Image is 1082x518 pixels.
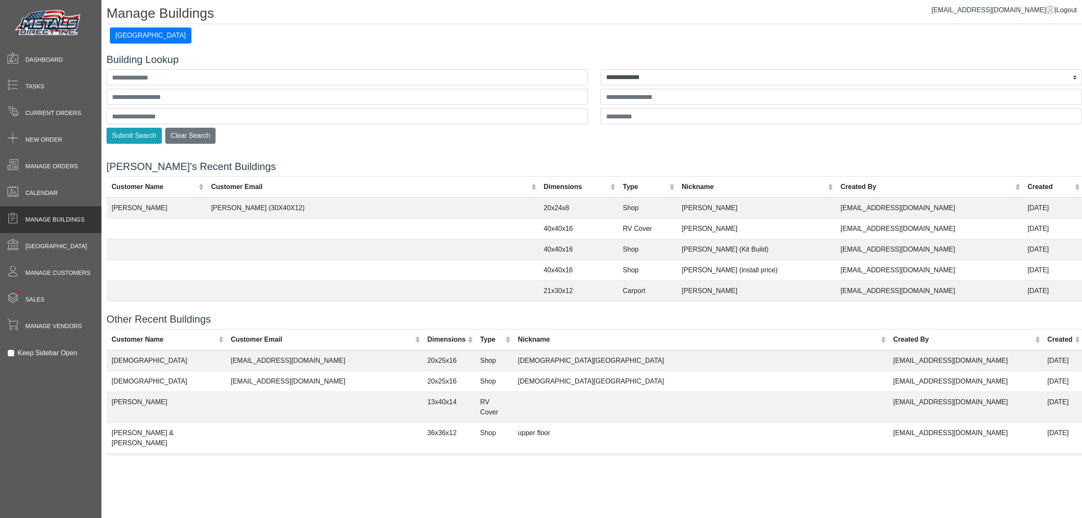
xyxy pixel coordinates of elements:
td: RV Cover [475,392,513,422]
button: Submit Search [107,128,162,144]
td: [PERSON_NAME] [677,280,836,301]
td: [EMAIL_ADDRESS][DOMAIN_NAME] [226,350,422,371]
td: [DEMOGRAPHIC_DATA][GEOGRAPHIC_DATA] [513,371,888,392]
div: Customer Email [211,182,529,192]
td: [EMAIL_ADDRESS][DOMAIN_NAME] [888,350,1042,371]
td: 14x31x10.6 [422,453,475,484]
td: [EMAIL_ADDRESS][DOMAIN_NAME] [226,371,422,392]
td: 36x50x10 [538,301,618,322]
div: Customer Email [231,334,413,345]
td: [DATE] [1022,280,1082,301]
td: [PERSON_NAME] [677,197,836,219]
td: [EMAIL_ADDRESS][DOMAIN_NAME] [888,371,1042,392]
td: [DATE] [1022,301,1082,322]
td: Shop [618,301,677,322]
div: Customer Name [112,182,197,192]
div: | [932,5,1077,15]
span: Logout [1056,6,1077,14]
td: [DATE] [1022,260,1082,280]
div: Created [1047,334,1073,345]
td: 20x25x16 [422,371,475,392]
span: Manage Orders [25,162,78,171]
h4: [PERSON_NAME]'s Recent Buildings [107,161,1082,173]
td: 20x25x16 [422,350,475,371]
td: [PERSON_NAME] [513,453,888,484]
td: [EMAIL_ADDRESS][DOMAIN_NAME] [836,218,1022,239]
td: [PERSON_NAME] [107,453,226,484]
span: Sales [25,295,44,304]
td: [PERSON_NAME] (30X40X12) [206,197,538,219]
td: 21x30x12 [538,280,618,301]
td: [PERSON_NAME] (install price) [677,260,836,280]
td: 36x36x12 [422,422,475,453]
a: [GEOGRAPHIC_DATA] [110,32,191,39]
div: Nickname [682,182,826,192]
span: Dashboard [25,55,63,64]
td: [EMAIL_ADDRESS][DOMAIN_NAME] [836,301,1022,322]
span: Tasks [25,82,44,91]
span: New Order [25,135,62,144]
td: [DATE] [1022,218,1082,239]
td: [EMAIL_ADDRESS][DOMAIN_NAME] [836,260,1022,280]
td: RV Cover [475,453,513,484]
td: Shop [475,350,513,371]
td: [DATE] [1022,197,1082,219]
td: [PERSON_NAME] [677,218,836,239]
td: [EMAIL_ADDRESS][DOMAIN_NAME] [836,280,1022,301]
td: Carport [618,280,677,301]
td: 40x40x16 [538,239,618,260]
td: [DATE] [1042,453,1082,484]
td: 40x40x16 [538,260,618,280]
td: [EMAIL_ADDRESS][DOMAIN_NAME] [836,239,1022,260]
span: Manage Buildings [25,215,85,224]
img: Metals Direct Inc Logo [13,8,85,39]
h4: Building Lookup [107,54,1082,66]
td: 20x24x8 [538,197,618,219]
div: Nickname [518,334,878,345]
td: [EMAIL_ADDRESS][DOMAIN_NAME] [888,392,1042,422]
td: [DEMOGRAPHIC_DATA][GEOGRAPHIC_DATA] [513,350,888,371]
h4: Other Recent Buildings [107,313,1082,326]
span: Manage Customers [25,269,90,277]
td: [DEMOGRAPHIC_DATA] [107,350,226,371]
td: [DATE] [1042,350,1082,371]
td: Shop [475,371,513,392]
span: • [8,279,30,306]
button: [GEOGRAPHIC_DATA] [110,27,191,44]
div: Created [1027,182,1072,192]
div: Type [480,334,503,345]
td: 13x40x14 [422,392,475,422]
div: Type [623,182,667,192]
td: [DATE] [1022,239,1082,260]
td: [PERSON_NAME] [677,301,836,322]
td: Shop [618,239,677,260]
label: Keep Sidebar Open [18,348,77,358]
td: [DATE] [1042,392,1082,422]
td: [EMAIL_ADDRESS][DOMAIN_NAME] [836,197,1022,219]
td: [PERSON_NAME] (Kit Build) [677,239,836,260]
td: 40x40x16 [538,218,618,239]
div: Created By [893,334,1033,345]
h1: Manage Buildings [107,5,1082,24]
span: Calendar [25,189,57,197]
td: Shop [475,422,513,453]
a: [EMAIL_ADDRESS][DOMAIN_NAME] [932,6,1055,14]
td: [EMAIL_ADDRESS][DOMAIN_NAME] [888,422,1042,453]
td: upper floor [513,422,888,453]
div: Created By [841,182,1013,192]
td: [PERSON_NAME] & [PERSON_NAME] [107,422,226,453]
td: RV Cover [618,218,677,239]
div: Customer Name [112,334,216,345]
span: Current Orders [25,109,81,118]
button: Clear Search [165,128,216,144]
td: [PERSON_NAME] [107,392,226,422]
td: [EMAIL_ADDRESS][DOMAIN_NAME] [226,453,422,484]
td: Shop [618,197,677,219]
td: [DATE] [1042,371,1082,392]
td: [DEMOGRAPHIC_DATA] [107,371,226,392]
span: [GEOGRAPHIC_DATA] [25,242,87,251]
div: Dimensions [544,182,608,192]
div: Dimensions [427,334,466,345]
td: [DATE] [1042,422,1082,453]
